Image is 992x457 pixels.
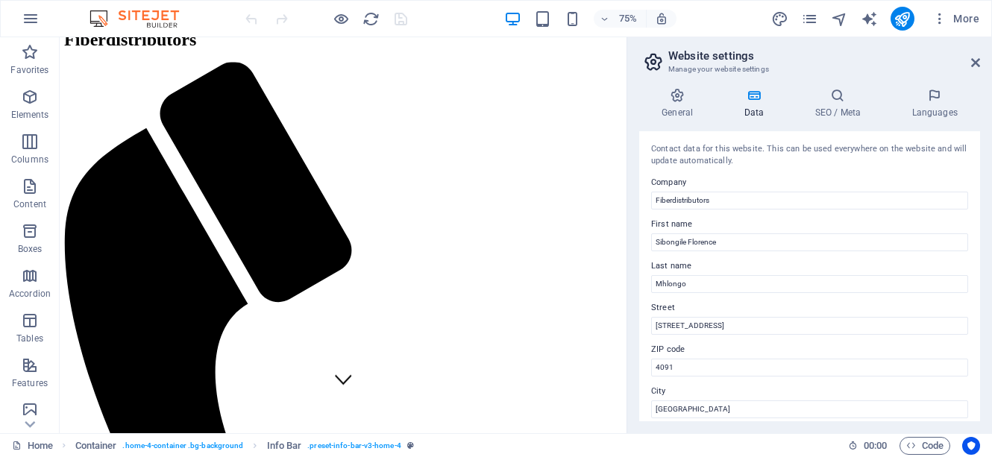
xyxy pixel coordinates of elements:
[362,10,380,28] i: Reload page
[651,299,968,317] label: Street
[864,437,887,455] span: 00 00
[12,437,53,455] a: Click to cancel selection. Double-click to open Pages
[651,143,968,168] div: Contact data for this website. This can be used everywhere on the website and will update automat...
[894,10,911,28] i: Publish
[932,11,979,26] span: More
[906,437,944,455] span: Code
[651,215,968,233] label: First name
[16,332,43,344] p: Tables
[616,10,640,28] h6: 75%
[122,437,243,455] span: . home-4-container .bg-background
[594,10,647,28] button: 75%
[9,288,51,300] p: Accordion
[831,10,849,28] button: navigator
[11,109,49,121] p: Elements
[267,437,302,455] span: Click to select. Double-click to edit
[801,10,818,28] i: Pages (Ctrl+Alt+S)
[639,88,721,119] h4: General
[831,10,848,28] i: Navigator
[651,257,968,275] label: Last name
[962,437,980,455] button: Usercentrics
[891,7,914,31] button: publish
[668,49,980,63] h2: Website settings
[651,382,968,400] label: City
[771,10,788,28] i: Design (Ctrl+Alt+Y)
[10,64,48,76] p: Favorites
[792,88,889,119] h4: SEO / Meta
[889,88,980,119] h4: Languages
[668,63,950,76] h3: Manage your website settings
[18,243,43,255] p: Boxes
[874,440,876,451] span: :
[801,10,819,28] button: pages
[362,10,380,28] button: reload
[861,10,878,28] i: AI Writer
[13,198,46,210] p: Content
[861,10,879,28] button: text_generator
[655,12,668,25] i: On resize automatically adjust zoom level to fit chosen device.
[75,437,414,455] nav: breadcrumb
[651,174,968,192] label: Company
[12,377,48,389] p: Features
[407,441,414,450] i: This element is a customizable preset
[900,437,950,455] button: Code
[651,341,968,359] label: ZIP code
[307,437,401,455] span: . preset-info-bar-v3-home-4
[75,437,117,455] span: Click to select. Double-click to edit
[926,7,985,31] button: More
[721,88,792,119] h4: Data
[771,10,789,28] button: design
[86,10,198,28] img: Editor Logo
[11,154,48,166] p: Columns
